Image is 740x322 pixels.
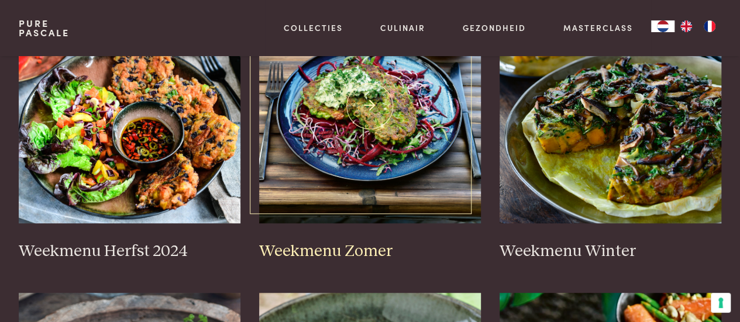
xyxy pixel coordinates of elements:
[651,20,674,32] a: NL
[284,22,343,34] a: Collecties
[500,241,721,262] h3: Weekmenu Winter
[674,20,721,32] ul: Language list
[651,20,721,32] aside: Language selected: Nederlands
[380,22,425,34] a: Culinair
[463,22,526,34] a: Gezondheid
[259,241,481,262] h3: Weekmenu Zomer
[563,22,632,34] a: Masterclass
[19,19,70,37] a: PurePascale
[711,293,731,313] button: Uw voorkeuren voor toestemming voor trackingtechnologieën
[698,20,721,32] a: FR
[651,20,674,32] div: Language
[674,20,698,32] a: EN
[19,241,240,262] h3: Weekmenu Herfst 2024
